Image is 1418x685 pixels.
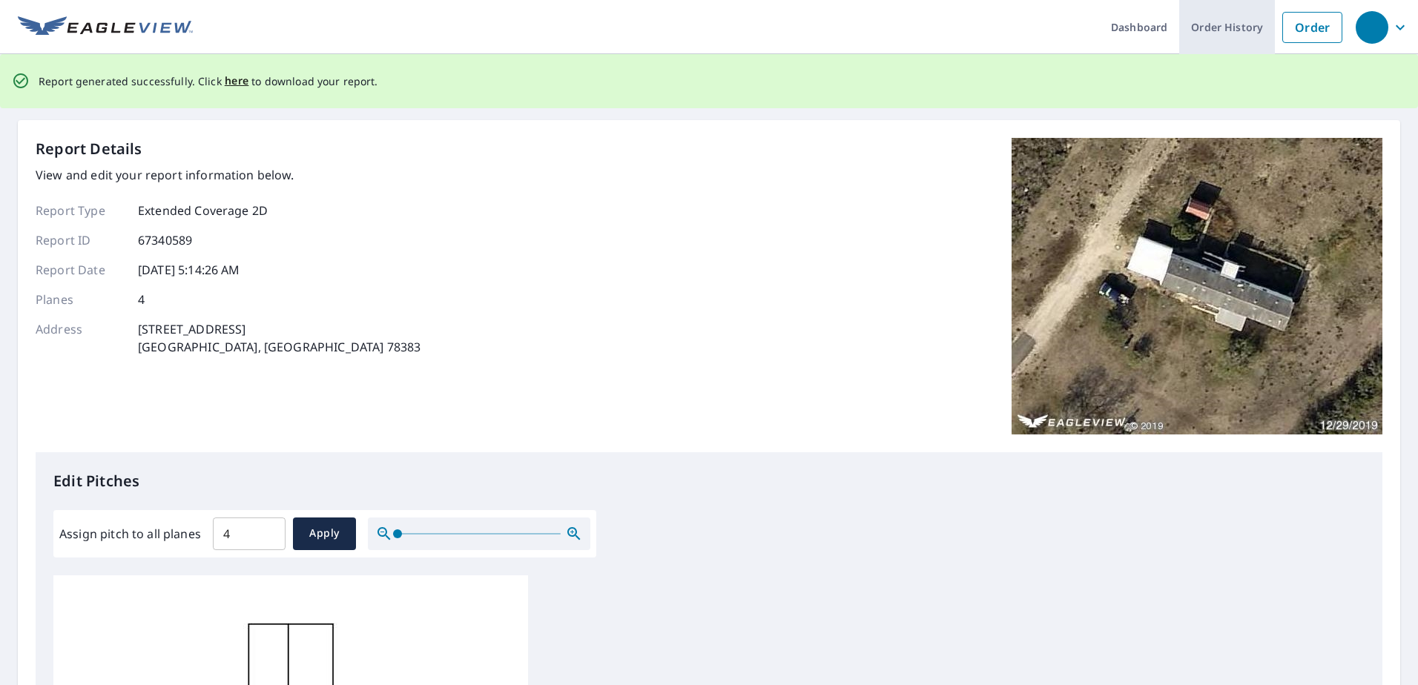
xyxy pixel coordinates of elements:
[39,72,378,90] p: Report generated successfully. Click to download your report.
[36,231,125,249] p: Report ID
[138,261,240,279] p: [DATE] 5:14:26 AM
[305,524,344,543] span: Apply
[36,261,125,279] p: Report Date
[36,320,125,356] p: Address
[293,517,356,550] button: Apply
[138,320,421,356] p: [STREET_ADDRESS] [GEOGRAPHIC_DATA], [GEOGRAPHIC_DATA] 78383
[138,231,192,249] p: 67340589
[138,291,145,308] p: 4
[36,291,125,308] p: Planes
[59,525,201,543] label: Assign pitch to all planes
[36,166,421,184] p: View and edit your report information below.
[18,16,193,39] img: EV Logo
[1012,138,1382,434] img: Top image
[36,138,142,160] p: Report Details
[225,72,249,90] button: here
[1282,12,1342,43] a: Order
[213,513,286,555] input: 00.0
[138,202,268,219] p: Extended Coverage 2D
[53,470,1365,492] p: Edit Pitches
[36,202,125,219] p: Report Type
